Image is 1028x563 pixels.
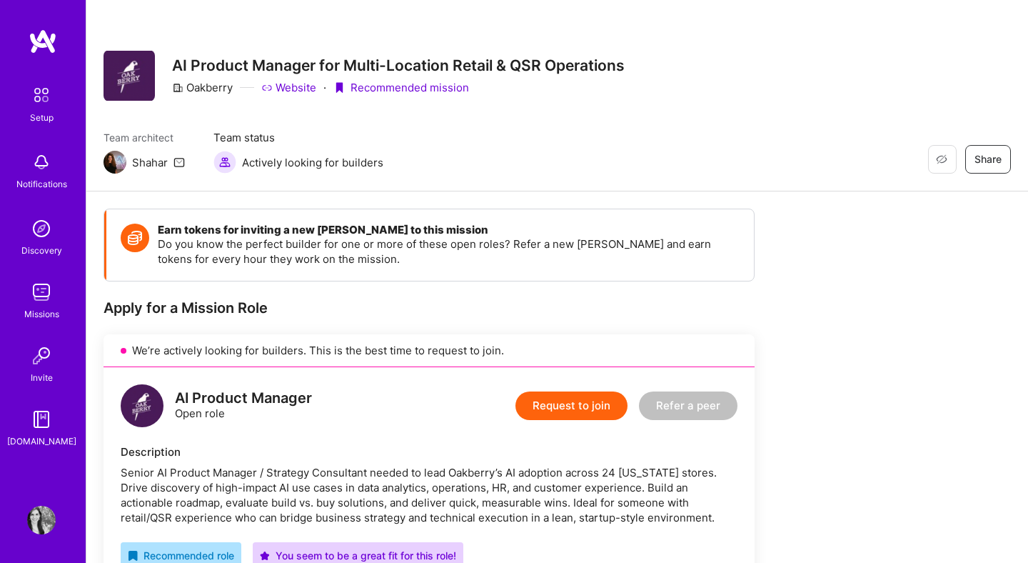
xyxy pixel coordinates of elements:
div: Invite [31,370,53,385]
img: teamwork [27,278,56,307]
img: Company Logo [104,51,155,101]
img: discovery [27,214,56,243]
div: Missions [24,307,59,322]
a: Website [261,80,316,95]
div: Oakberry [172,80,233,95]
img: Token icon [121,224,149,252]
p: Do you know the perfect builder for one or more of these open roles? Refer a new [PERSON_NAME] an... [158,236,740,266]
i: icon RecommendedBadge [128,551,138,561]
div: Description [121,444,737,459]
div: Setup [30,110,54,125]
img: Invite [27,342,56,370]
img: User Avatar [27,506,56,534]
div: Recommended role [128,548,234,563]
img: bell [27,148,56,176]
img: logo [121,384,163,427]
a: User Avatar [24,506,59,534]
i: icon Mail [173,156,185,168]
i: icon PurpleRibbon [333,82,345,94]
div: Notifications [16,176,67,191]
div: Discovery [21,243,62,258]
div: AI Product Manager [175,391,312,406]
div: Open role [175,391,312,421]
div: Shahar [132,155,168,170]
h4: Earn tokens for inviting a new [PERSON_NAME] to this mission [158,224,740,236]
i: icon EyeClosed [936,154,947,165]
div: Recommended mission [333,80,469,95]
span: Share [974,152,1002,166]
div: · [323,80,326,95]
img: guide book [27,405,56,434]
span: Team status [213,130,383,145]
i: icon CompanyGray [172,82,183,94]
button: Refer a peer [639,392,737,420]
span: Actively looking for builders [242,155,383,170]
button: Request to join [515,392,628,420]
img: Team Architect [104,151,126,174]
span: Team architect [104,130,185,145]
div: Senior AI Product Manager / Strategy Consultant needed to lead Oakberry’s AI adoption across 24 [... [121,465,737,525]
button: Share [965,145,1011,174]
img: setup [26,80,56,110]
div: You seem to be a great fit for this role! [260,548,456,563]
i: icon PurpleStar [260,551,270,561]
h3: AI Product Manager for Multi-Location Retail & QSR Operations [172,56,625,74]
img: logo [29,29,57,54]
div: Apply for a Mission Role [104,299,755,317]
img: Actively looking for builders [213,151,236,174]
div: [DOMAIN_NAME] [7,434,76,449]
div: We’re actively looking for builders. This is the best time to request to join. [104,334,755,367]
